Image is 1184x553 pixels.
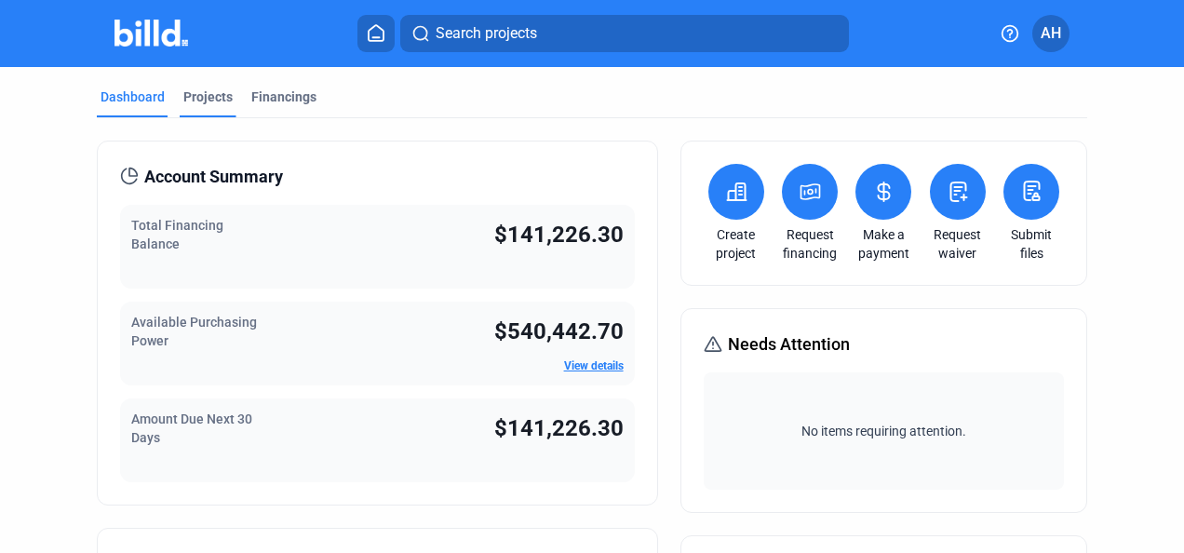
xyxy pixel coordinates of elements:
[131,218,223,251] span: Total Financing Balance
[1032,15,1070,52] button: AH
[183,88,233,106] div: Projects
[711,422,1057,440] span: No items requiring attention.
[114,20,188,47] img: Billd Company Logo
[564,359,624,372] a: View details
[494,222,624,248] span: $141,226.30
[494,415,624,441] span: $141,226.30
[1041,22,1061,45] span: AH
[777,225,842,263] a: Request financing
[494,318,624,344] span: $540,442.70
[144,164,283,190] span: Account Summary
[251,88,316,106] div: Financings
[131,411,252,445] span: Amount Due Next 30 Days
[131,315,257,348] span: Available Purchasing Power
[851,225,916,263] a: Make a payment
[436,22,537,45] span: Search projects
[999,225,1064,263] a: Submit files
[728,331,850,357] span: Needs Attention
[101,88,165,106] div: Dashboard
[925,225,990,263] a: Request waiver
[400,15,849,52] button: Search projects
[704,225,769,263] a: Create project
